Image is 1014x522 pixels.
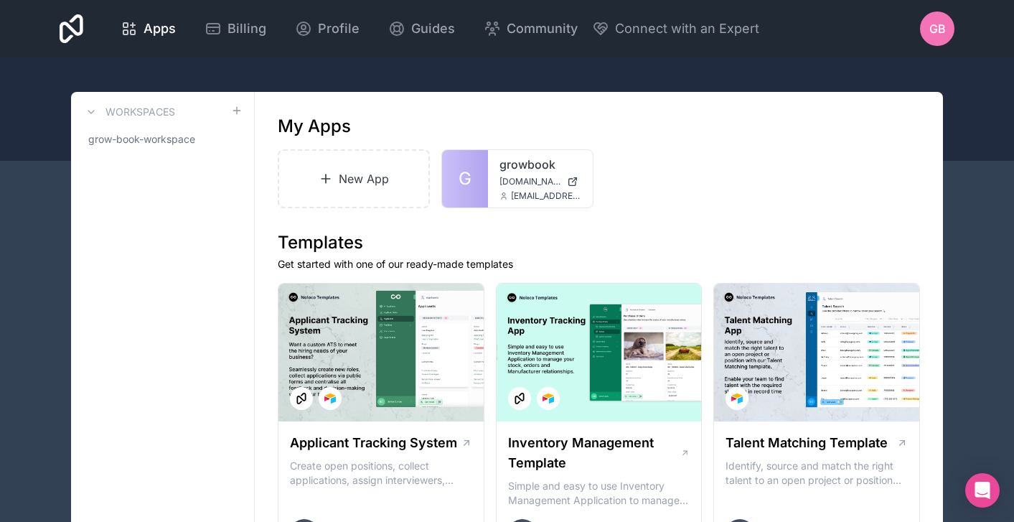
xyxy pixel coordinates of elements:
span: G [459,167,471,190]
a: Workspaces [83,103,175,121]
span: [DOMAIN_NAME] [499,176,561,187]
span: Billing [227,19,266,39]
span: Community [507,19,578,39]
a: Profile [283,13,371,45]
a: grow-book-workspace [83,126,243,152]
span: Connect with an Expert [615,19,759,39]
a: G [442,150,488,208]
span: Apps [144,19,176,39]
a: Community [472,13,589,45]
span: GB [929,20,946,37]
a: Guides [377,13,466,45]
a: New App [278,149,430,208]
a: growbook [499,156,581,173]
div: Open Intercom Messenger [965,473,1000,508]
h1: Applicant Tracking System [290,433,457,453]
span: Profile [318,19,360,39]
h3: Workspaces [105,105,175,119]
span: grow-book-workspace [88,132,195,146]
p: Identify, source and match the right talent to an open project or position with our Talent Matchi... [726,459,908,488]
p: Get started with one of our ready-made templates [278,257,920,271]
img: Airtable Logo [543,393,554,404]
a: [DOMAIN_NAME] [499,176,581,187]
p: Create open positions, collect applications, assign interviewers, centralise candidate feedback a... [290,459,472,488]
span: Guides [411,19,455,39]
h1: Inventory Management Template [508,433,680,473]
p: Simple and easy to use Inventory Management Application to manage your stock, orders and Manufact... [508,479,690,508]
img: Airtable Logo [731,393,743,404]
h1: Templates [278,231,920,254]
h1: Talent Matching Template [726,433,888,453]
a: Billing [193,13,278,45]
a: Apps [109,13,187,45]
button: Connect with an Expert [592,19,759,39]
h1: My Apps [278,115,351,138]
img: Airtable Logo [324,393,336,404]
span: [EMAIL_ADDRESS][DOMAIN_NAME] [511,190,581,202]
